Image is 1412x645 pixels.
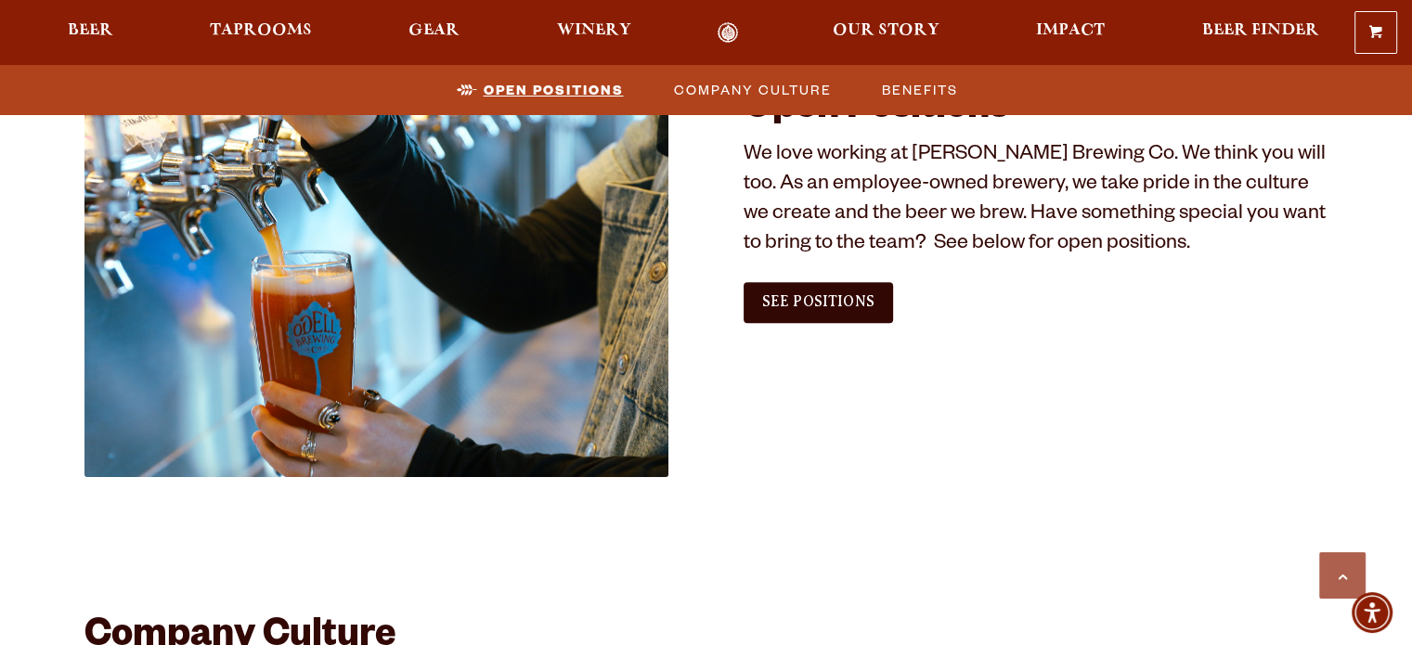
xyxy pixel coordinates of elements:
[210,23,312,38] span: Taprooms
[833,23,939,38] span: Our Story
[674,76,832,103] span: Company Culture
[1201,23,1318,38] span: Beer Finder
[484,76,624,103] span: Open Positions
[663,76,841,103] a: Company Culture
[744,282,893,323] a: See Positions
[68,23,113,38] span: Beer
[84,88,669,477] img: Jobs_1
[1036,23,1105,38] span: Impact
[557,23,631,38] span: Winery
[1189,22,1330,44] a: Beer Finder
[396,22,472,44] a: Gear
[1024,22,1117,44] a: Impact
[871,76,967,103] a: Benefits
[56,22,125,44] a: Beer
[744,142,1328,261] p: We love working at [PERSON_NAME] Brewing Co. We think you will too. As an employee-owned brewery,...
[446,76,633,103] a: Open Positions
[1352,592,1393,633] div: Accessibility Menu
[693,22,763,44] a: Odell Home
[408,23,460,38] span: Gear
[882,76,958,103] span: Benefits
[198,22,324,44] a: Taprooms
[821,22,952,44] a: Our Story
[1319,552,1366,599] a: Scroll to top
[762,293,874,310] span: See Positions
[545,22,643,44] a: Winery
